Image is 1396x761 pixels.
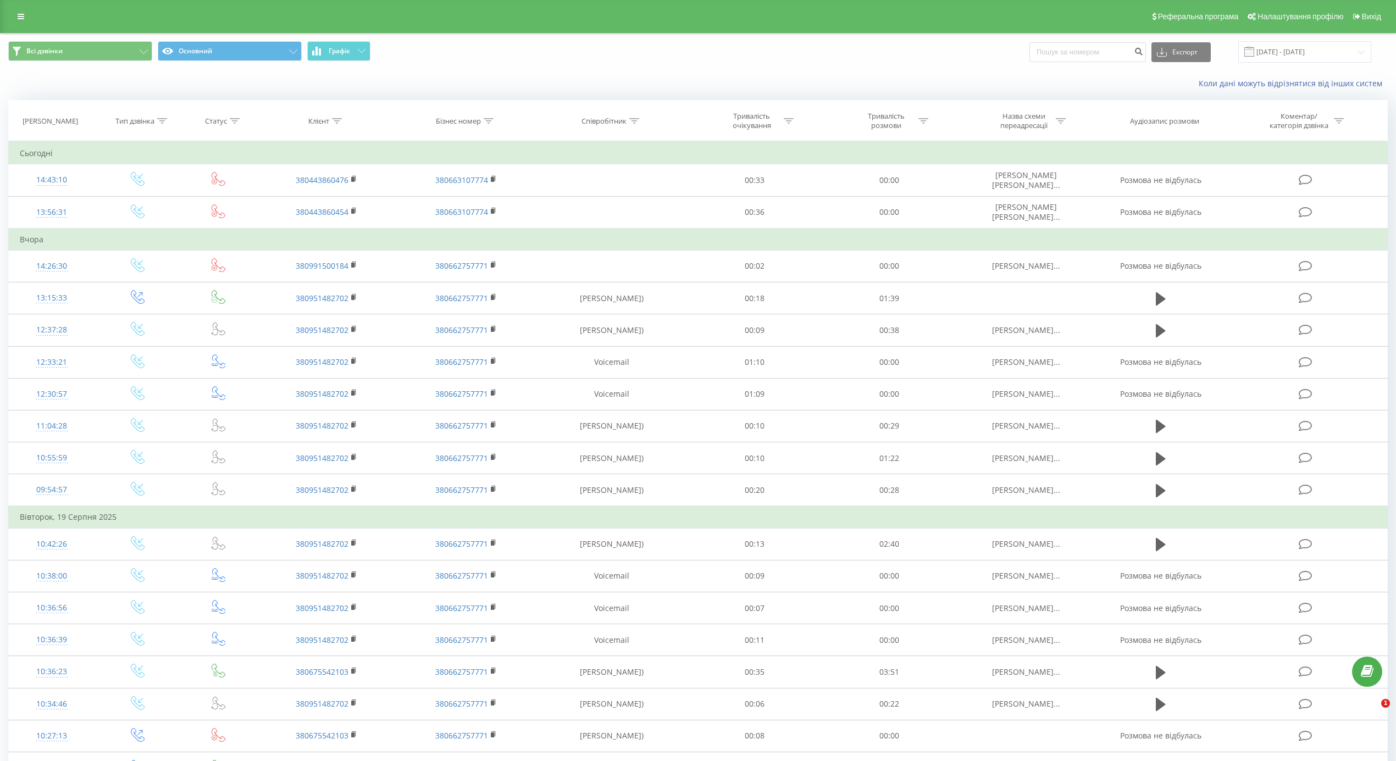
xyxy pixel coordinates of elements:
button: Основний [158,41,302,61]
span: Розмова не відбулась [1120,260,1201,271]
a: 380675542103 [296,666,348,677]
span: [PERSON_NAME]... [992,538,1060,549]
div: Назва схеми переадресації [994,112,1053,130]
div: 12:37:28 [20,319,84,341]
a: 380951482702 [296,325,348,335]
td: 00:00 [822,346,956,378]
td: 00:11 [687,624,822,656]
td: 00:20 [687,474,822,507]
td: 01:39 [822,282,956,314]
div: 10:55:59 [20,447,84,469]
div: 11:04:28 [20,415,84,437]
div: 14:26:30 [20,255,84,277]
td: 00:18 [687,282,822,314]
a: 380443860454 [296,207,348,217]
a: 380662757771 [435,730,488,741]
span: [PERSON_NAME] [PERSON_NAME]... [992,170,1060,190]
div: Тип дзвінка [115,116,154,126]
td: Сьогодні [9,142,1388,164]
span: Графік [329,47,350,55]
td: 00:00 [822,164,956,196]
div: 10:36:39 [20,629,84,651]
td: 00:00 [822,250,956,282]
span: [PERSON_NAME]... [992,698,1060,709]
a: 380662757771 [435,538,488,549]
a: 380662757771 [435,485,488,495]
a: 380662757771 [435,357,488,367]
div: 10:36:23 [20,661,84,682]
td: 00:09 [687,314,822,346]
span: Розмова не відбулась [1120,175,1201,185]
td: 00:07 [687,592,822,624]
td: 03:51 [822,656,956,688]
div: Коментар/категорія дзвінка [1267,112,1331,130]
td: 00:13 [687,528,822,560]
a: 380951482702 [296,357,348,367]
span: [PERSON_NAME]... [992,420,1060,431]
td: Voicemail [536,346,687,378]
span: [PERSON_NAME]... [992,325,1060,335]
a: 380663107774 [435,207,488,217]
td: 00:33 [687,164,822,196]
div: 10:36:56 [20,597,84,619]
a: 380951482702 [296,388,348,399]
td: 01:09 [687,378,822,410]
button: Всі дзвінки [8,41,152,61]
td: 00:00 [822,560,956,592]
td: 00:06 [687,688,822,720]
a: 380662757771 [435,260,488,271]
a: 380662757771 [435,603,488,613]
a: 380991500184 [296,260,348,271]
div: Статус [205,116,227,126]
span: Розмова не відбулась [1120,570,1201,581]
div: 10:27:13 [20,725,84,747]
td: [PERSON_NAME]) [536,688,687,720]
td: [PERSON_NAME]) [536,442,687,474]
span: [PERSON_NAME]... [992,603,1060,613]
span: Розмова не відбулась [1120,730,1201,741]
td: 00:28 [822,474,956,507]
div: 12:30:57 [20,384,84,405]
div: 13:15:33 [20,287,84,309]
td: 00:22 [822,688,956,720]
a: 380662757771 [435,570,488,581]
a: 380951482702 [296,485,348,495]
td: 02:40 [822,528,956,560]
span: Вихід [1362,12,1381,21]
span: Розмова не відбулась [1120,388,1201,399]
a: Коли дані можуть відрізнятися вiд інших систем [1199,78,1388,88]
span: [PERSON_NAME]... [992,357,1060,367]
td: 00:36 [687,196,822,229]
iframe: Intercom live chat [1359,699,1385,725]
span: [PERSON_NAME]... [992,485,1060,495]
td: 00:38 [822,314,956,346]
span: [PERSON_NAME]... [992,260,1060,271]
a: 380663107774 [435,175,488,185]
td: 00:00 [822,378,956,410]
td: [PERSON_NAME]) [536,720,687,752]
a: 380951482702 [296,293,348,303]
div: 14:43:10 [20,169,84,191]
a: 380951482702 [296,453,348,463]
button: Графік [307,41,370,61]
td: 00:10 [687,442,822,474]
a: 380662757771 [435,420,488,431]
div: Співробітник [581,116,627,126]
td: Вівторок, 19 Серпня 2025 [9,506,1388,528]
a: 380662757771 [435,325,488,335]
div: 09:54:57 [20,479,84,501]
td: Voicemail [536,624,687,656]
a: 380662757771 [435,293,488,303]
div: 10:42:26 [20,534,84,555]
td: Вчора [9,229,1388,251]
div: 13:56:31 [20,202,84,223]
span: Всі дзвінки [26,47,63,55]
td: 00:02 [687,250,822,282]
span: [PERSON_NAME] [PERSON_NAME]... [992,202,1060,222]
span: [PERSON_NAME]... [992,388,1060,399]
td: [PERSON_NAME]) [536,410,687,442]
a: 380951482702 [296,570,348,581]
td: Voicemail [536,560,687,592]
button: Експорт [1151,42,1211,62]
a: 380951482702 [296,698,348,709]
